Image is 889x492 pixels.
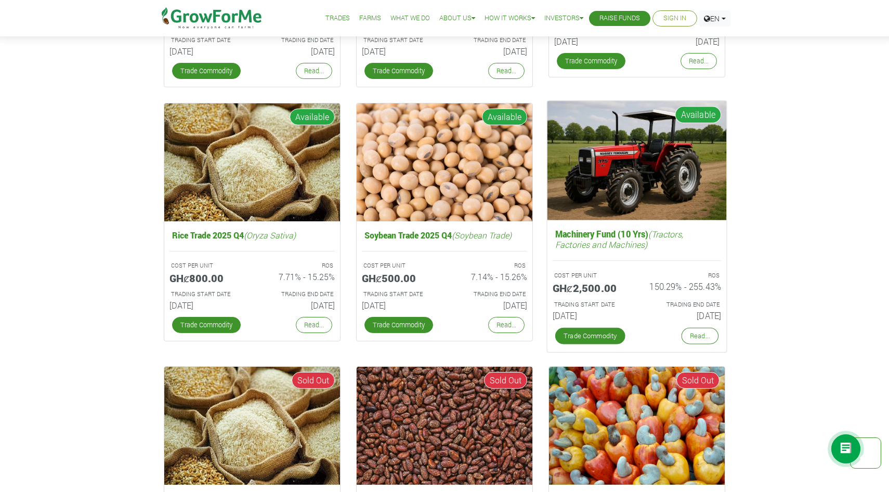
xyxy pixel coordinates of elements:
p: Estimated Trading Start Date [554,300,627,309]
h5: Soybean Trade 2025 Q4 [362,228,527,243]
p: COST PER UNIT [171,261,243,270]
p: Estimated Trading End Date [454,36,526,45]
h6: [DATE] [553,311,629,322]
a: Read... [296,317,332,333]
img: growforme image [357,367,532,485]
img: growforme image [357,103,532,221]
a: How it Works [485,13,535,24]
i: (Soybean Trade) [452,230,512,241]
a: Farms [359,13,381,24]
p: Estimated Trading Start Date [363,290,435,299]
p: Estimated Trading End Date [454,290,526,299]
h6: [DATE] [554,36,629,46]
a: Read... [682,328,718,344]
a: Raise Funds [599,13,640,24]
i: (Oryza Sativa) [244,230,296,241]
h6: [DATE] [260,300,335,310]
span: Available [290,109,335,125]
span: Sold Out [676,372,720,389]
p: Estimated Trading End Date [262,290,333,299]
img: growforme image [549,367,725,485]
p: ROS [454,261,526,270]
a: Read... [296,63,332,79]
h6: [DATE] [452,300,527,310]
a: Read... [681,53,717,69]
p: Estimated Trading Start Date [171,36,243,45]
span: Sold Out [292,372,335,389]
a: Trade Commodity [172,63,241,79]
h6: [DATE] [260,46,335,56]
h6: 150.29% - 255.43% [645,282,721,292]
h6: [DATE] [362,46,437,56]
h5: GHȼ500.00 [362,272,437,284]
h6: 7.71% - 15.25% [260,272,335,282]
p: ROS [646,271,720,280]
a: Read... [488,63,525,79]
p: Estimated Trading End Date [646,300,720,309]
a: Trade Commodity [172,317,241,333]
img: growforme image [164,103,340,221]
p: COST PER UNIT [554,271,627,280]
h6: [DATE] [452,46,527,56]
a: Trade Commodity [557,53,625,69]
span: Available [482,109,527,125]
p: Estimated Trading Start Date [363,36,435,45]
p: Estimated Trading End Date [262,36,333,45]
a: Read... [488,317,525,333]
h5: GHȼ2,500.00 [553,282,629,295]
h5: Machinery Fund (10 Yrs) [553,227,721,252]
a: About Us [439,13,475,24]
span: Sold Out [484,372,527,389]
p: Estimated Trading Start Date [171,290,243,299]
a: Trade Commodity [555,328,625,344]
a: Trades [325,13,350,24]
a: Trade Commodity [364,63,433,79]
h6: 7.14% - 15.26% [452,272,527,282]
h6: [DATE] [645,311,721,322]
i: (Tractors, Factories and Machines) [555,229,683,250]
h5: GHȼ800.00 [169,272,244,284]
a: Investors [544,13,583,24]
h5: Rice Trade 2025 Q4 [169,228,335,243]
a: EN [699,10,730,26]
img: growforme image [164,367,340,485]
a: Trade Commodity [364,317,433,333]
a: Sign In [663,13,686,24]
h6: [DATE] [169,300,244,310]
h6: [DATE] [645,36,720,46]
img: growforme image [547,101,727,221]
a: What We Do [390,13,430,24]
span: Available [675,107,721,124]
p: COST PER UNIT [363,261,435,270]
h6: [DATE] [169,46,244,56]
p: ROS [262,261,333,270]
h6: [DATE] [362,300,437,310]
